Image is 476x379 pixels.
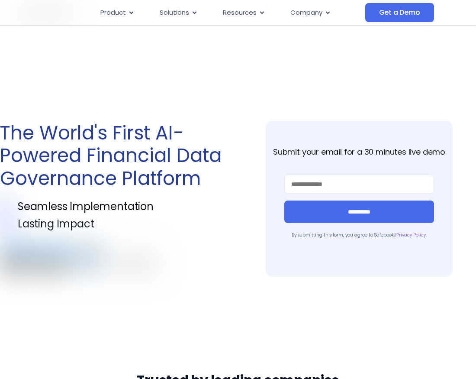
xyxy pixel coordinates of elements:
[365,3,434,22] a: Get a Demo
[100,8,126,18] span: Product
[223,8,257,18] span: Resources
[160,8,189,18] span: Solutions
[93,4,365,21] div: Menu Toggle
[290,8,322,18] span: Company
[93,4,365,21] nav: Menu
[273,146,445,157] strong: Submit your email for a 30 minutes live demo
[18,219,94,229] p: Lasting Impact
[396,232,426,238] a: Privacy Policy
[284,232,434,238] p: By submitting this form, you agree to Safebooks’ .
[379,8,420,17] span: Get a Demo
[18,201,154,212] p: Seamless Implementation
